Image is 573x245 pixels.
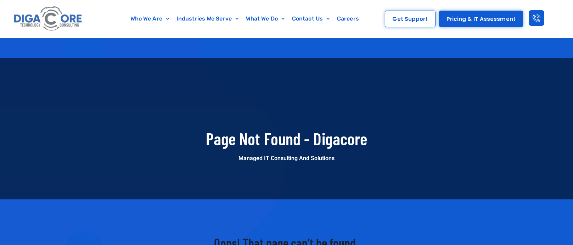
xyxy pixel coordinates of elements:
a: Industries We Serve [173,11,242,27]
a: Who We Are [127,11,173,27]
a: Get Support [385,11,435,27]
nav: Menu [114,11,375,27]
span: Pricing & IT Assessment [446,16,516,22]
p: Managed IT Consulting and Solutions [90,153,483,164]
a: Contact Us [288,11,333,27]
h1: Page Not Found - Digacore [90,129,483,148]
a: Careers [333,11,363,27]
a: Pricing & IT Assessment [439,11,523,27]
span: Get Support [392,16,428,22]
img: Digacore logo 1 [12,4,84,34]
a: What We Do [242,11,288,27]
